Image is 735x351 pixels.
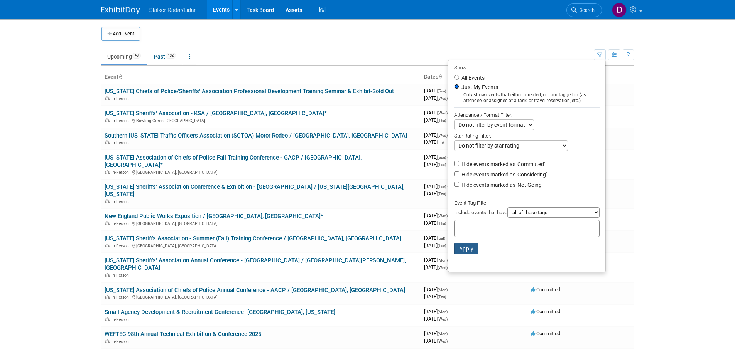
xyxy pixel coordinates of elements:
[438,288,448,292] span: (Mon)
[105,331,265,338] a: WEFTEC 98th Annual Technical Exhibition & Conference 2025 -
[424,110,450,116] span: [DATE]
[105,110,327,117] a: [US_STATE] Sheriffs' Association - KSA / [GEOGRAPHIC_DATA], [GEOGRAPHIC_DATA]*
[132,53,141,59] span: 43
[424,309,450,314] span: [DATE]
[449,331,450,336] span: -
[454,92,600,104] div: Only show events that either I created, or I am tagged in (as attendee, or assignee of a task, or...
[531,287,560,292] span: Committed
[105,132,407,139] a: Southern [US_STATE] Traffic Officers Association (SCTOA) Motor Rodeo / [GEOGRAPHIC_DATA], [GEOGRA...
[105,183,404,198] a: [US_STATE] Sheriffs' Association Conference & Exhibition - [GEOGRAPHIC_DATA] / [US_STATE][GEOGRAP...
[424,287,450,292] span: [DATE]
[105,339,110,343] img: In-Person Event
[424,88,448,94] span: [DATE]
[101,49,147,64] a: Upcoming43
[454,111,600,119] div: Attendance / Format Filter:
[438,221,446,225] span: (Thu)
[438,74,442,80] a: Sort by Start Date
[424,183,448,189] span: [DATE]
[105,199,110,203] img: In-Person Event
[424,235,448,241] span: [DATE]
[105,242,418,249] div: [GEOGRAPHIC_DATA], [GEOGRAPHIC_DATA]
[438,192,446,196] span: (Thu)
[105,257,406,271] a: [US_STATE] Sheriffs' Association Annual Conference - [GEOGRAPHIC_DATA] / [GEOGRAPHIC_DATA][PERSON...
[101,7,140,14] img: ExhibitDay
[460,181,542,189] label: Hide events marked as 'Not Going'
[531,331,560,336] span: Committed
[438,133,448,138] span: (Wed)
[424,154,448,160] span: [DATE]
[577,7,595,13] span: Search
[424,191,446,196] span: [DATE]
[454,243,479,254] button: Apply
[454,130,600,140] div: Star Rating Filter:
[449,287,450,292] span: -
[112,170,131,175] span: In-Person
[101,27,140,41] button: Add Event
[566,3,602,17] a: Search
[105,118,110,122] img: In-Person Event
[460,171,547,178] label: Hide events marked as 'Considering'
[424,132,450,138] span: [DATE]
[424,117,446,123] span: [DATE]
[105,235,401,242] a: [US_STATE] Sheriffs Association - Summer (Fall) Training Conference / [GEOGRAPHIC_DATA], [GEOGRAP...
[105,169,418,175] div: [GEOGRAPHIC_DATA], [GEOGRAPHIC_DATA]
[112,140,131,145] span: In-Person
[105,221,110,225] img: In-Person Event
[424,264,448,270] span: [DATE]
[148,49,182,64] a: Past132
[438,317,448,321] span: (Wed)
[105,273,110,277] img: In-Person Event
[166,53,176,59] span: 132
[438,214,448,218] span: (Wed)
[112,199,131,204] span: In-Person
[449,309,450,314] span: -
[424,213,450,218] span: [DATE]
[424,139,444,145] span: [DATE]
[105,213,323,220] a: New England Public Works Exposition / [GEOGRAPHIC_DATA], [GEOGRAPHIC_DATA]*
[446,235,448,241] span: -
[438,339,448,343] span: (Wed)
[438,89,446,93] span: (Sun)
[447,183,448,189] span: -
[460,83,498,91] label: Just My Events
[438,310,448,314] span: (Mon)
[438,96,448,101] span: (Wed)
[112,221,131,226] span: In-Person
[438,258,448,262] span: (Mon)
[438,118,446,123] span: (Thu)
[447,88,448,94] span: -
[454,198,600,207] div: Event Tag Filter:
[438,163,446,167] span: (Tue)
[112,317,131,322] span: In-Person
[531,309,560,314] span: Committed
[460,160,545,168] label: Hide events marked as 'Committed'
[612,3,627,17] img: Don Horen
[438,155,446,160] span: (Sun)
[105,154,362,168] a: [US_STATE] Association of Chiefs of Police Fall Training Conference - GACP / [GEOGRAPHIC_DATA], [...
[424,257,450,263] span: [DATE]
[424,294,446,299] span: [DATE]
[438,236,445,240] span: (Sat)
[424,220,446,226] span: [DATE]
[424,316,448,322] span: [DATE]
[112,295,131,300] span: In-Person
[454,62,600,72] div: Show:
[105,117,418,123] div: Bowling Green, [GEOGRAPHIC_DATA]
[149,7,196,13] span: Stalker Radar/Lidar
[105,170,110,174] img: In-Person Event
[105,294,418,300] div: [GEOGRAPHIC_DATA], [GEOGRAPHIC_DATA]
[101,71,421,84] th: Event
[105,220,418,226] div: [GEOGRAPHIC_DATA], [GEOGRAPHIC_DATA]
[105,309,335,316] a: Small Agency Development & Recruitment Conference- [GEOGRAPHIC_DATA], [US_STATE]
[424,95,448,101] span: [DATE]
[105,317,110,321] img: In-Person Event
[112,244,131,249] span: In-Person
[447,154,448,160] span: -
[105,96,110,100] img: In-Person Event
[112,118,131,123] span: In-Person
[112,96,131,101] span: In-Person
[438,111,448,115] span: (Wed)
[105,140,110,144] img: In-Person Event
[424,331,450,336] span: [DATE]
[421,71,527,84] th: Dates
